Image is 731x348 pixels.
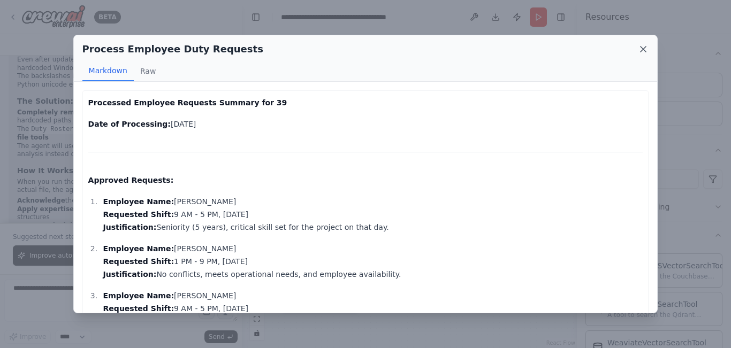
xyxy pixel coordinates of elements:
p: [DATE] [88,118,643,130]
strong: Approved Requests: [88,176,174,184]
p: [PERSON_NAME] 9 AM - 5 PM, [DATE] Seniority (5 years), critical skill set for the project on that... [103,195,643,234]
strong: Date of Processing: [88,120,171,128]
h2: Process Employee Duty Requests [82,42,263,57]
strong: Requested Shift: [103,210,174,219]
strong: Justification: [103,223,157,231]
strong: Justification: [103,270,157,279]
strong: Processed Employee Requests Summary for 39 [88,98,287,107]
button: Raw [134,61,162,81]
strong: Requested Shift: [103,257,174,266]
strong: Employee Name: [103,197,174,206]
strong: Employee Name: [103,291,174,300]
p: [PERSON_NAME] 9 AM - 5 PM, [DATE] Senior employee, essential for team leadership on that date. [103,289,643,328]
p: [PERSON_NAME] 1 PM - 9 PM, [DATE] No conflicts, meets operational needs, and employee availability. [103,242,643,281]
strong: Employee Name: [103,244,174,253]
strong: Requested Shift: [103,304,174,313]
button: Markdown [82,61,134,81]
